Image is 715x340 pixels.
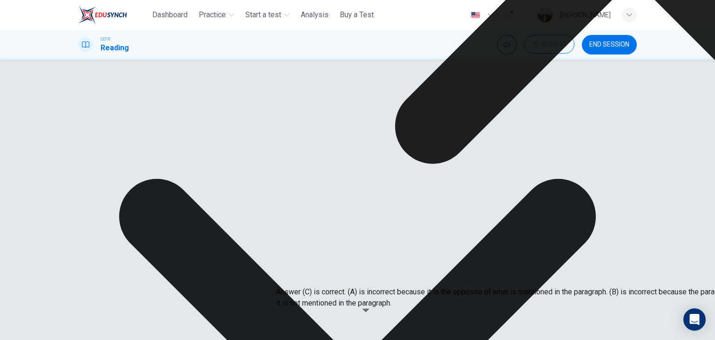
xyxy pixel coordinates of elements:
[683,308,706,331] div: Open Intercom Messenger
[101,42,129,54] h1: Reading
[78,6,127,24] img: ELTC logo
[152,9,188,20] span: Dashboard
[245,9,281,20] span: Start a test
[199,9,226,20] span: Practice
[101,36,110,42] span: CEFR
